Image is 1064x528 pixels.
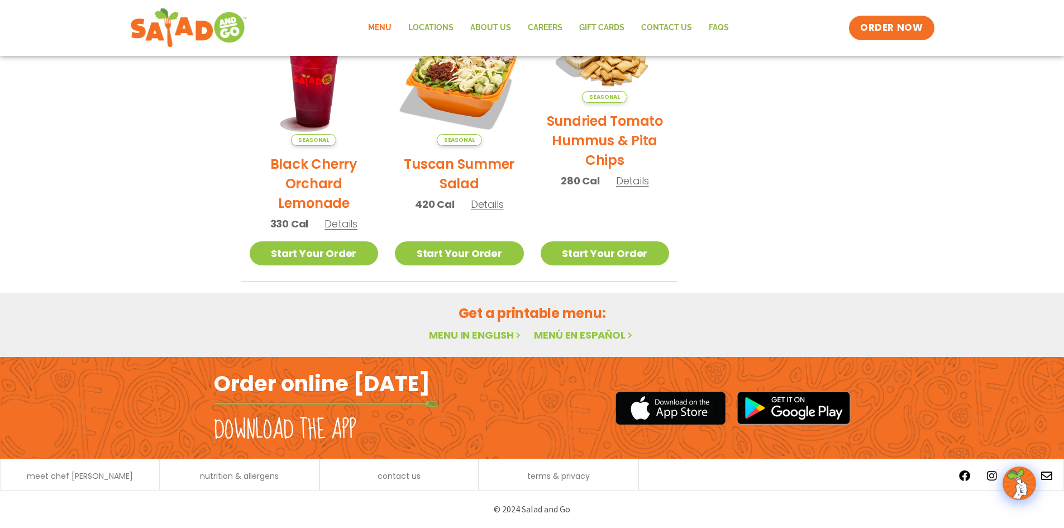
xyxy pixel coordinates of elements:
span: ORDER NOW [860,21,923,35]
img: fork [214,401,437,407]
span: Seasonal [291,134,336,146]
a: Careers [519,15,571,41]
h2: Tuscan Summer Salad [395,154,524,193]
span: Seasonal [437,134,482,146]
a: Locations [400,15,462,41]
img: google_play [737,391,851,425]
h2: Order online [DATE] [214,370,430,397]
img: appstore [616,390,726,426]
a: nutrition & allergens [200,472,279,480]
h2: Get a printable menu: [241,303,823,323]
span: Seasonal [582,91,627,103]
span: 420 Cal [415,197,455,212]
a: GIFT CARDS [571,15,633,41]
a: About Us [462,15,519,41]
nav: Menu [360,15,737,41]
a: Start Your Order [250,241,379,265]
span: 280 Cal [561,173,600,188]
a: Contact Us [633,15,700,41]
a: meet chef [PERSON_NAME] [27,472,133,480]
img: Product photo for Tuscan Summer Salad [395,17,524,146]
a: FAQs [700,15,737,41]
img: Product photo for Black Cherry Orchard Lemonade [250,17,379,146]
img: Product photo for Sundried Tomato Hummus & Pita Chips [541,17,670,103]
a: Menu [360,15,400,41]
span: 330 Cal [270,216,309,231]
a: Menú en español [534,328,634,342]
a: Start Your Order [541,241,670,265]
span: Details [471,197,504,211]
p: © 2024 Salad and Go [220,502,845,517]
a: ORDER NOW [849,16,934,40]
img: new-SAG-logo-768×292 [130,6,248,50]
a: terms & privacy [527,472,590,480]
h2: Sundried Tomato Hummus & Pita Chips [541,111,670,170]
a: Start Your Order [395,241,524,265]
h2: Download the app [214,415,356,446]
img: wpChatIcon [1004,468,1035,499]
a: contact us [378,472,421,480]
a: Menu in English [429,328,523,342]
h2: Black Cherry Orchard Lemonade [250,154,379,213]
span: Details [616,174,649,188]
span: Details [325,217,357,231]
